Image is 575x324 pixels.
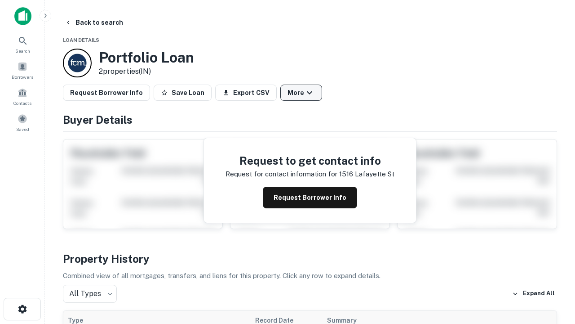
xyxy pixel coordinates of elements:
span: Contacts [13,99,31,107]
p: Request for contact information for [226,169,337,180]
p: 2 properties (IN) [99,66,194,77]
h3: Portfolio Loan [99,49,194,66]
img: capitalize-icon.png [14,7,31,25]
h4: Request to get contact info [226,153,394,169]
div: All Types [63,285,117,303]
p: Combined view of all mortgages, transfers, and liens for this property. Click any row to expand d... [63,270,557,281]
a: Borrowers [3,58,42,82]
p: 1516 lafayette st [339,169,394,180]
a: Search [3,32,42,56]
button: Save Loan [154,85,212,101]
span: Saved [16,126,29,133]
button: Export CSV [215,85,277,101]
span: Loan Details [63,37,99,43]
a: Contacts [3,84,42,108]
iframe: Chat Widget [530,223,575,266]
a: Saved [3,110,42,135]
button: Back to search [61,14,127,31]
span: Borrowers [12,73,33,81]
h4: Property History [63,251,557,267]
span: Search [15,47,30,54]
button: Request Borrower Info [63,85,150,101]
h4: Buyer Details [63,112,557,128]
button: Expand All [510,287,557,301]
button: Request Borrower Info [263,187,357,208]
button: More [280,85,322,101]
